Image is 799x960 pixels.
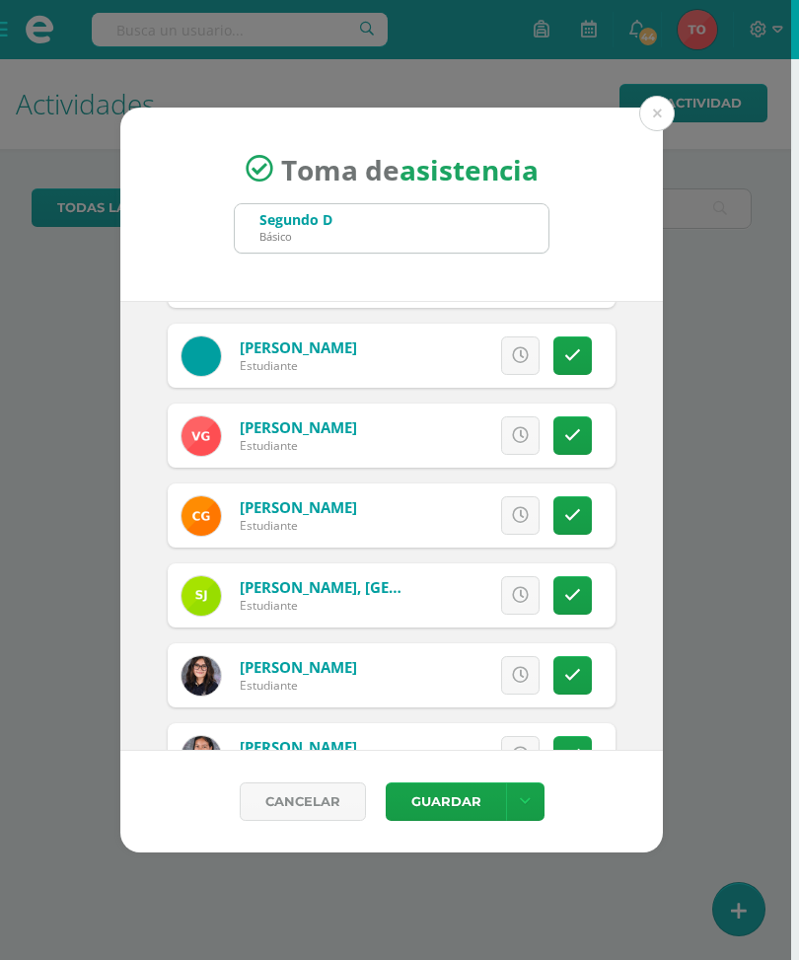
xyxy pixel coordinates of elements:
div: Estudiante [240,357,357,374]
a: [PERSON_NAME] [240,737,357,757]
div: Estudiante [240,677,357,694]
span: Toma de [281,150,539,187]
div: Básico [259,229,332,244]
div: Segundo D [259,210,332,229]
div: Estudiante [240,597,412,614]
img: 4549b700af7804e16397680b6b8c278e.png [182,656,221,696]
a: [PERSON_NAME], [GEOGRAPHIC_DATA] [240,577,516,597]
div: Estudiante [240,437,357,454]
a: Cancelar [240,782,366,821]
img: a76b1cf57be572234c31c30c439ecf0a.png [182,576,221,616]
strong: asistencia [399,150,539,187]
input: Busca un grado o sección aquí... [235,204,548,253]
a: [PERSON_NAME] [240,657,357,677]
div: Estudiante [240,517,357,534]
img: 676299d7548348651d2fb6e6a86711ff.png [182,496,221,536]
a: [PERSON_NAME] [240,417,357,437]
a: [PERSON_NAME] [240,497,357,517]
a: [PERSON_NAME] [240,337,357,357]
img: 90650f0de7ca3403a08e47e1f7d83841.png [182,736,221,775]
img: 156403af0742baa3653a9783ad93d3a8.png [182,416,221,456]
button: Guardar [386,782,506,821]
button: Close (Esc) [639,96,675,131]
img: 62b2713c94e3be929f41841a8491adf0.png [182,336,221,376]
